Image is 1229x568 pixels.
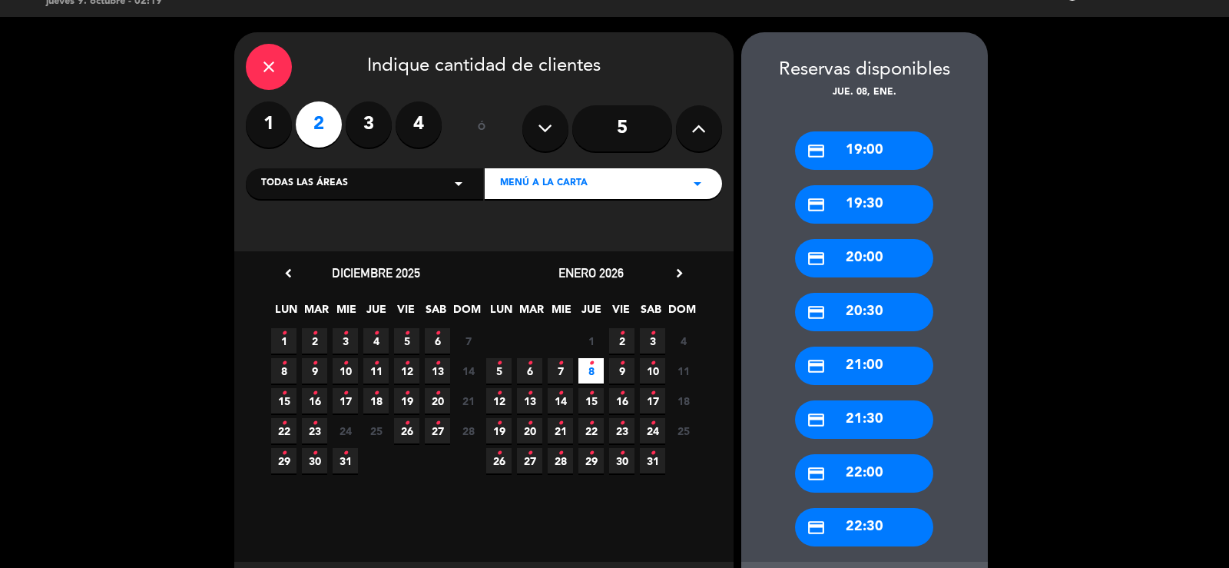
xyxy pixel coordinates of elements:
i: • [496,411,502,436]
i: • [343,441,348,466]
i: credit_card [807,410,826,430]
span: 13 [517,388,542,414]
span: 1 [271,328,296,354]
span: 30 [302,448,327,473]
span: enero 2026 [558,265,624,281]
span: 15 [578,388,604,414]
div: 20:00 [795,239,933,277]
span: 31 [333,448,358,473]
span: 25 [363,418,389,443]
i: • [312,351,317,376]
div: 22:00 [795,454,933,493]
span: 26 [394,418,419,443]
i: • [281,441,287,466]
i: • [404,381,409,406]
i: credit_card [807,195,826,214]
span: SAB [638,301,664,326]
span: 9 [609,358,634,384]
span: Todas las áreas [261,176,348,191]
i: • [496,351,502,376]
div: jue. 08, ene. [741,85,988,101]
span: VIE [393,301,419,326]
div: Reservas disponibles [741,55,988,85]
span: MAR [518,301,544,326]
span: 11 [671,358,696,384]
i: • [343,351,348,376]
span: 16 [609,388,634,414]
span: MIE [333,301,359,326]
i: • [435,411,440,436]
label: 3 [346,101,392,148]
i: • [435,381,440,406]
span: 30 [609,448,634,473]
i: • [650,321,655,346]
span: 14 [455,358,481,384]
span: 5 [394,328,419,354]
span: 16 [302,388,327,414]
i: • [281,321,287,346]
i: • [650,441,655,466]
i: • [650,381,655,406]
span: 20 [517,418,542,443]
i: • [312,441,317,466]
i: • [281,381,287,406]
span: 2 [302,328,327,354]
i: • [373,381,379,406]
span: JUE [578,301,604,326]
span: 19 [486,418,512,443]
span: 28 [455,418,481,443]
label: 2 [296,101,342,148]
i: arrow_drop_down [688,174,707,193]
i: • [404,411,409,436]
div: 19:00 [795,131,933,170]
i: • [619,321,624,346]
span: 19 [394,388,419,414]
i: credit_card [807,518,826,537]
div: 21:00 [795,347,933,385]
span: 24 [333,418,358,443]
span: 10 [333,358,358,384]
i: chevron_left [280,265,296,281]
i: • [527,441,532,466]
i: • [588,441,594,466]
i: • [588,381,594,406]
span: 4 [671,328,696,354]
i: credit_card [807,464,826,483]
span: 23 [609,418,634,443]
span: 24 [640,418,665,443]
span: 21 [455,388,481,414]
div: 20:30 [795,293,933,331]
i: • [312,381,317,406]
span: 29 [578,448,604,473]
span: 6 [425,328,450,354]
span: 5 [486,358,512,384]
i: • [588,411,594,436]
span: SAB [423,301,449,326]
i: • [650,411,655,436]
span: 3 [640,328,665,354]
span: 29 [271,448,296,473]
i: credit_card [807,141,826,161]
span: VIE [608,301,634,326]
span: 12 [394,358,419,384]
span: 7 [548,358,573,384]
i: • [588,351,594,376]
span: 12 [486,388,512,414]
i: • [558,381,563,406]
span: 4 [363,328,389,354]
i: • [404,321,409,346]
span: 22 [578,418,604,443]
span: 26 [486,448,512,473]
span: JUE [363,301,389,326]
span: MIE [548,301,574,326]
i: • [558,351,563,376]
span: 18 [671,388,696,414]
span: 1 [578,328,604,354]
span: 23 [302,418,327,443]
i: • [527,351,532,376]
span: diciembre 2025 [332,265,420,281]
i: • [435,351,440,376]
span: DOM [668,301,694,326]
i: • [619,411,624,436]
span: LUN [489,301,514,326]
